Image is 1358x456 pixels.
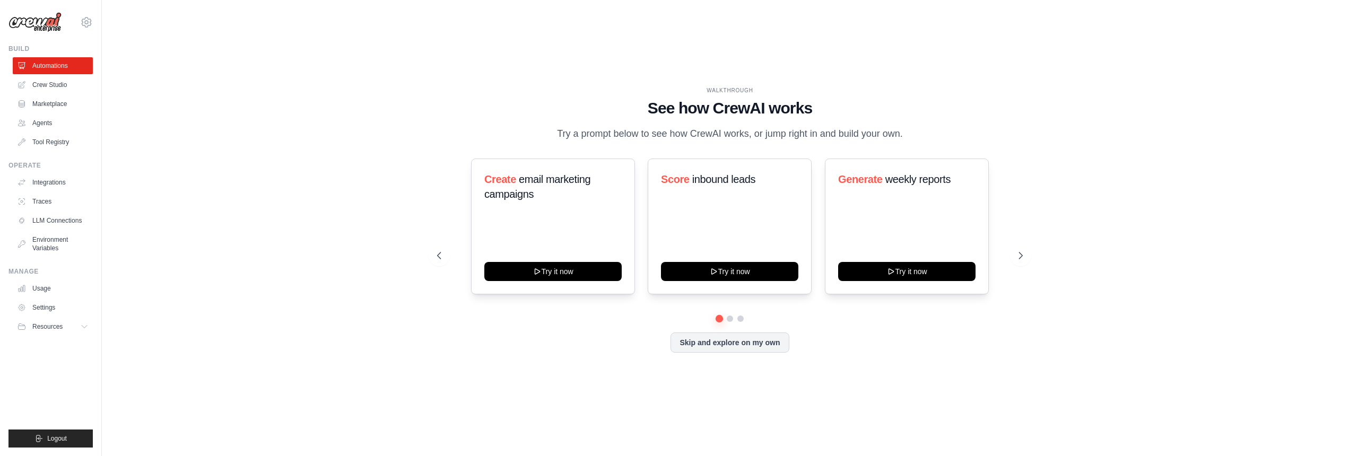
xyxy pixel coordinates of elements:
[552,126,908,142] p: Try a prompt below to see how CrewAI works, or jump right in and build your own.
[8,45,93,53] div: Build
[13,76,93,93] a: Crew Studio
[13,115,93,131] a: Agents
[484,173,590,200] span: email marketing campaigns
[8,12,62,32] img: Logo
[13,134,93,151] a: Tool Registry
[13,280,93,297] a: Usage
[838,262,976,281] button: Try it now
[484,262,622,281] button: Try it now
[671,332,789,353] button: Skip and explore on my own
[13,231,93,257] a: Environment Variables
[13,174,93,191] a: Integrations
[8,161,93,170] div: Operate
[437,99,1023,118] h1: See how CrewAI works
[13,299,93,316] a: Settings
[47,434,67,443] span: Logout
[885,173,950,185] span: weekly reports
[437,86,1023,94] div: WALKTHROUGH
[661,173,690,185] span: Score
[661,262,798,281] button: Try it now
[32,322,63,331] span: Resources
[8,429,93,448] button: Logout
[484,173,516,185] span: Create
[13,318,93,335] button: Resources
[13,193,93,210] a: Traces
[692,173,755,185] span: inbound leads
[13,57,93,74] a: Automations
[13,212,93,229] a: LLM Connections
[838,173,883,185] span: Generate
[13,95,93,112] a: Marketplace
[8,267,93,276] div: Manage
